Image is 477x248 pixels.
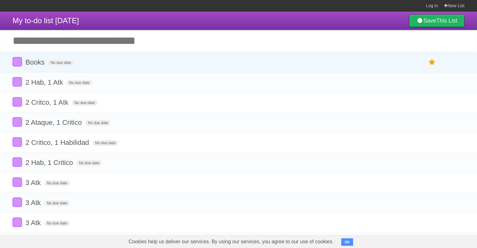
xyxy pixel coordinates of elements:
[341,238,353,246] button: OK
[13,198,22,207] label: Done
[66,80,92,86] span: No due date
[25,139,91,146] span: 2 Critico, 1 Habilidad
[25,219,42,227] span: 3 Atk
[13,177,22,187] label: Done
[13,218,22,227] label: Done
[72,100,97,106] span: No due date
[25,119,83,126] span: 2 Ataque, 1 Critico
[409,14,464,27] a: SaveThis List
[436,18,457,24] b: This List
[44,220,70,226] span: No due date
[25,98,70,106] span: 2 Critco, 1 Atk
[25,78,65,86] span: 2 Hab, 1 Atk
[13,57,22,66] label: Done
[13,157,22,167] label: Done
[44,200,70,206] span: No due date
[48,60,73,66] span: No due date
[25,199,42,207] span: 3 Atk
[13,16,79,25] span: My to-do list [DATE]
[25,179,42,187] span: 3 Atk
[44,180,70,186] span: No due date
[13,117,22,127] label: Done
[426,57,438,67] label: Star task
[13,137,22,147] label: Done
[13,97,22,107] label: Done
[93,140,118,146] span: No due date
[13,77,22,87] label: Done
[77,160,102,166] span: No due date
[25,58,46,66] span: Books
[25,159,75,166] span: 2 Hab, 1 Critico
[85,120,111,126] span: No due date
[122,235,340,248] span: Cookies help us deliver our services. By using our services, you agree to our use of cookies.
